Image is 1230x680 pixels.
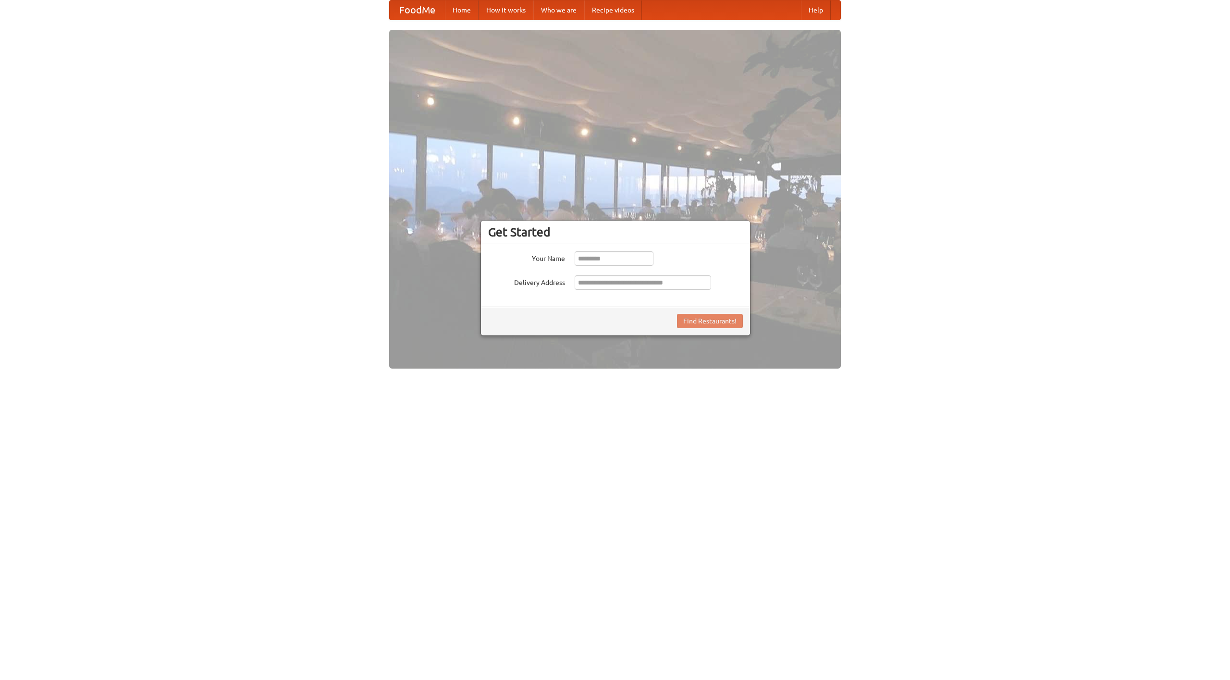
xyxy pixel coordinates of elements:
a: Home [445,0,479,20]
a: Recipe videos [584,0,642,20]
h3: Get Started [488,225,743,239]
a: FoodMe [390,0,445,20]
a: Who we are [533,0,584,20]
a: Help [801,0,831,20]
label: Your Name [488,251,565,263]
a: How it works [479,0,533,20]
label: Delivery Address [488,275,565,287]
button: Find Restaurants! [677,314,743,328]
